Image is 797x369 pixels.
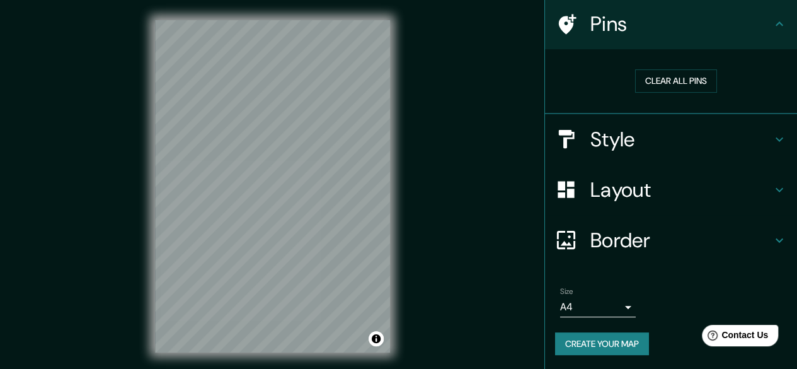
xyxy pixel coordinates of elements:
[590,177,772,202] h4: Layout
[545,165,797,215] div: Layout
[590,11,772,37] h4: Pins
[560,286,573,296] label: Size
[369,331,384,346] button: Toggle attribution
[555,332,649,356] button: Create your map
[545,215,797,266] div: Border
[560,297,636,317] div: A4
[635,69,717,93] button: Clear all pins
[685,320,783,355] iframe: Help widget launcher
[545,114,797,165] div: Style
[590,127,772,152] h4: Style
[590,228,772,253] h4: Border
[155,20,390,353] canvas: Map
